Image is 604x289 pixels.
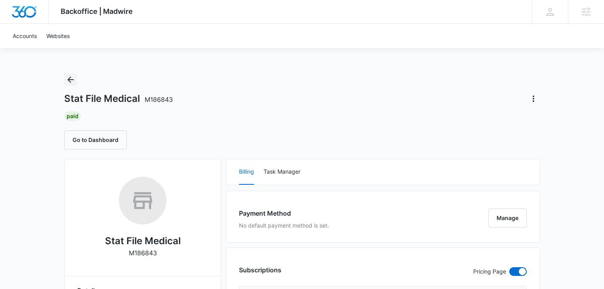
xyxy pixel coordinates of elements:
button: Go to Dashboard [64,130,127,149]
a: Accounts [8,24,42,48]
button: Back [64,73,77,86]
button: Actions [527,92,540,105]
h2: Stat File Medical [105,234,181,248]
h3: Payment Method [239,209,329,218]
span: Backoffice | Madwire [61,7,133,15]
a: Websites [42,24,75,48]
div: Paid [64,111,81,121]
span: M186843 [145,96,173,103]
button: Task Manager [264,159,300,185]
h1: Stat File Medical [64,93,173,105]
p: M186843 [129,248,157,258]
button: Billing [239,159,254,185]
p: Pricing Page [473,267,506,276]
button: Manage [488,209,527,228]
h3: Subscriptions [239,265,281,275]
p: No default payment method is set. [239,221,329,230]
